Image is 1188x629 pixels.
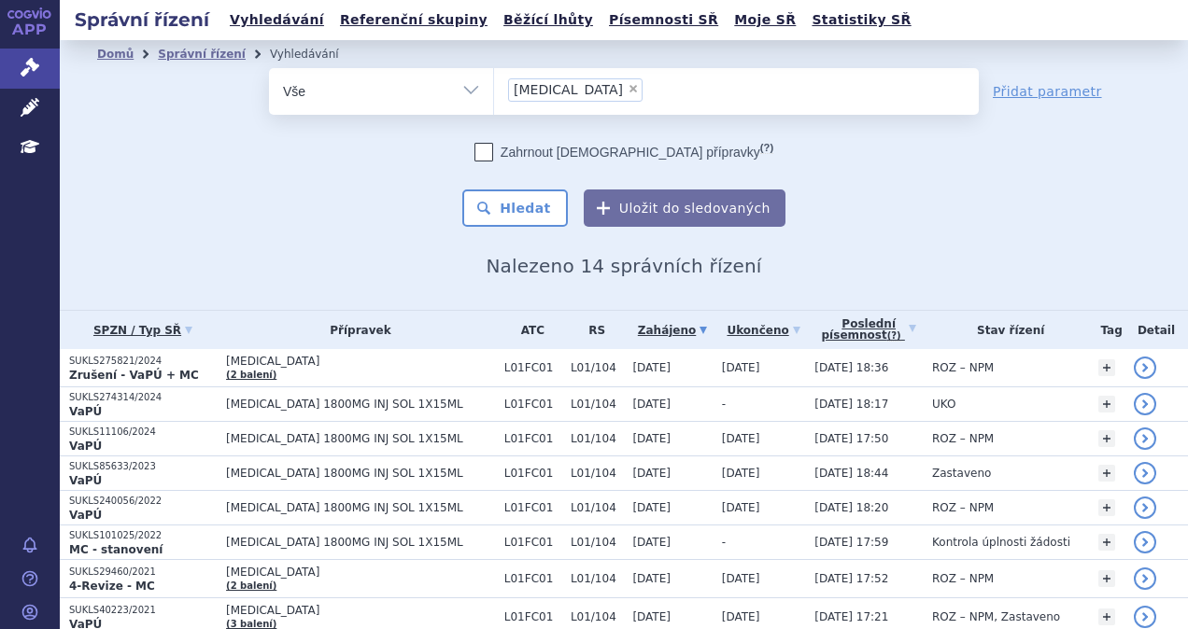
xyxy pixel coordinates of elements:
span: [DATE] 18:20 [814,501,888,514]
abbr: (?) [887,330,901,342]
a: + [1098,396,1115,412]
span: [DATE] [632,572,671,585]
a: detail [1134,606,1156,628]
span: L01FC01 [504,361,561,374]
p: SUKLS101025/2022 [69,529,217,542]
span: [DATE] 18:44 [814,467,888,480]
a: detail [1134,567,1156,590]
span: [DATE] 17:50 [814,432,888,445]
span: L01FC01 [504,467,561,480]
span: [DATE] [632,398,671,411]
span: Nalezeno 14 správních řízení [486,255,761,277]
th: RS [561,311,624,349]
span: L01/104 [571,467,624,480]
span: [DATE] [632,361,671,374]
a: Poslednípísemnost(?) [814,311,923,349]
a: Běžící lhůty [498,7,599,33]
span: ROZ – NPM [932,361,994,374]
span: Zastaveno [932,467,991,480]
a: Vyhledávání [224,7,330,33]
span: L01/104 [571,361,624,374]
span: L01/104 [571,572,624,585]
span: [DATE] 18:17 [814,398,888,411]
a: detail [1134,531,1156,553]
span: [MEDICAL_DATA] [226,355,495,368]
a: Správní řízení [158,48,246,61]
span: [DATE] [632,432,671,445]
span: × [628,83,639,94]
button: Hledat [462,189,568,227]
strong: 4-Revize - MC [69,580,155,593]
a: (3 balení) [226,619,276,629]
th: ATC [495,311,561,349]
th: Detail [1124,311,1188,349]
span: - [722,398,726,411]
a: Zahájeno [632,317,712,343]
p: SUKLS40223/2021 [69,604,217,617]
span: L01/104 [571,610,624,623]
span: [DATE] [722,361,760,374]
span: [DATE] [632,501,671,514]
span: [DATE] [722,501,760,514]
span: L01/104 [571,536,624,549]
span: [MEDICAL_DATA] 1800MG INJ SOL 1X15ML [226,398,495,411]
p: SUKLS274314/2024 [69,391,217,404]
abbr: (?) [760,142,773,154]
strong: VaPÚ [69,509,102,522]
p: SUKLS275821/2024 [69,355,217,368]
a: + [1098,534,1115,551]
span: [MEDICAL_DATA] [226,604,495,617]
a: Statistiky SŘ [806,7,916,33]
span: L01FC01 [504,572,561,585]
a: + [1098,359,1115,376]
a: Ukončeno [722,317,806,343]
label: Zahrnout [DEMOGRAPHIC_DATA] přípravky [474,143,773,161]
h2: Správní řízení [60,7,224,33]
a: detail [1134,356,1156,379]
button: Uložit do sledovaných [584,189,785,227]
span: ROZ – NPM [932,501,994,514]
a: + [1098,570,1115,587]
strong: VaPÚ [69,405,102,418]
input: [MEDICAL_DATA] [648,77,658,101]
span: [MEDICAL_DATA] 1800MG INJ SOL 1X15ML [226,536,495,549]
span: [DATE] 17:52 [814,572,888,585]
a: + [1098,608,1115,625]
span: [MEDICAL_DATA] 1800MG INJ SOL 1X15ML [226,467,495,480]
span: L01/104 [571,501,624,514]
span: [DATE] 17:21 [814,610,888,623]
th: Stav řízení [923,311,1089,349]
p: SUKLS11106/2024 [69,426,217,439]
span: [DATE] [722,432,760,445]
span: [MEDICAL_DATA] [514,83,623,96]
a: detail [1134,427,1156,450]
li: Vyhledávání [270,40,363,68]
a: (2 balení) [226,370,276,380]
a: Referenční skupiny [334,7,493,33]
a: Písemnosti SŘ [603,7,724,33]
span: L01FC01 [504,536,561,549]
span: [DATE] [632,467,671,480]
span: [MEDICAL_DATA] [226,566,495,579]
a: + [1098,430,1115,447]
span: [DATE] 18:36 [814,361,888,374]
span: - [722,536,726,549]
a: Domů [97,48,134,61]
a: + [1098,499,1115,516]
span: UKO [932,398,955,411]
span: [DATE] [722,610,760,623]
p: SUKLS240056/2022 [69,495,217,508]
a: (2 balení) [226,580,276,591]
span: ROZ – NPM [932,572,994,585]
span: L01FC01 [504,432,561,445]
a: Přidat parametr [993,82,1102,101]
p: SUKLS29460/2021 [69,566,217,579]
a: Moje SŘ [728,7,801,33]
span: ROZ – NPM, Zastaveno [932,610,1060,623]
span: [DATE] [632,610,671,623]
a: + [1098,465,1115,482]
th: Přípravek [217,311,495,349]
span: L01/104 [571,432,624,445]
strong: VaPÚ [69,440,102,453]
span: [DATE] [632,536,671,549]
